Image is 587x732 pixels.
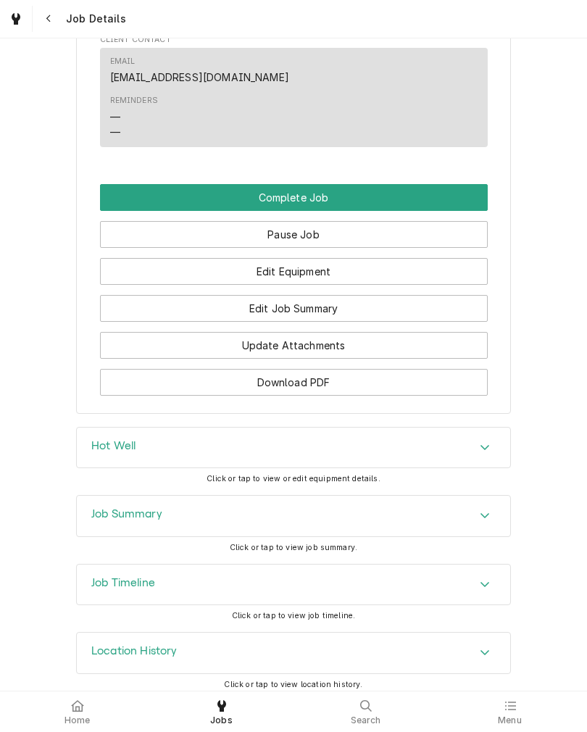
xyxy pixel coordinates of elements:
[294,694,437,729] a: Search
[64,715,91,726] span: Home
[224,680,362,689] span: Click or tap to view location history.
[150,694,293,729] a: Jobs
[100,48,488,147] div: Contact
[77,496,510,536] div: Accordion Header
[498,715,522,726] span: Menu
[100,248,488,285] div: Button Group Row
[100,184,488,396] div: Button Group
[36,6,62,32] button: Navigate back
[110,56,289,85] div: Email
[100,48,488,154] div: Client Contact List
[76,427,511,469] div: Hot Well
[110,56,136,67] div: Email
[210,715,233,726] span: Jobs
[77,428,510,468] button: Accordion Details Expand Trigger
[351,715,381,726] span: Search
[100,221,488,248] button: Pause Job
[76,632,511,674] div: Location History
[100,258,488,285] button: Edit Equipment
[76,495,511,537] div: Job Summary
[100,184,488,211] button: Complete Job
[230,543,357,552] span: Click or tap to view job summary.
[77,633,510,673] button: Accordion Details Expand Trigger
[110,95,158,107] div: Reminders
[100,184,488,211] div: Button Group Row
[6,694,149,729] a: Home
[207,474,380,483] span: Click or tap to view or edit equipment details.
[100,34,488,46] span: Client Contact
[91,644,178,658] h3: Location History
[100,322,488,359] div: Button Group Row
[77,496,510,536] button: Accordion Details Expand Trigger
[110,125,120,140] div: —
[110,109,120,125] div: —
[110,71,289,83] a: [EMAIL_ADDRESS][DOMAIN_NAME]
[438,694,581,729] a: Menu
[91,439,136,453] h3: Hot Well
[100,295,488,322] button: Edit Job Summary
[62,12,126,26] span: Job Details
[77,428,510,468] div: Accordion Header
[3,6,29,32] a: Go to Jobs
[77,633,510,673] div: Accordion Header
[91,576,155,590] h3: Job Timeline
[91,507,162,521] h3: Job Summary
[100,332,488,359] button: Update Attachments
[100,211,488,248] div: Button Group Row
[100,34,488,154] div: Client Contact
[77,565,510,605] button: Accordion Details Expand Trigger
[110,95,158,139] div: Reminders
[100,359,488,396] div: Button Group Row
[100,369,488,396] button: Download PDF
[77,565,510,605] div: Accordion Header
[100,285,488,322] div: Button Group Row
[76,564,511,606] div: Job Timeline
[232,611,355,620] span: Click or tap to view job timeline.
